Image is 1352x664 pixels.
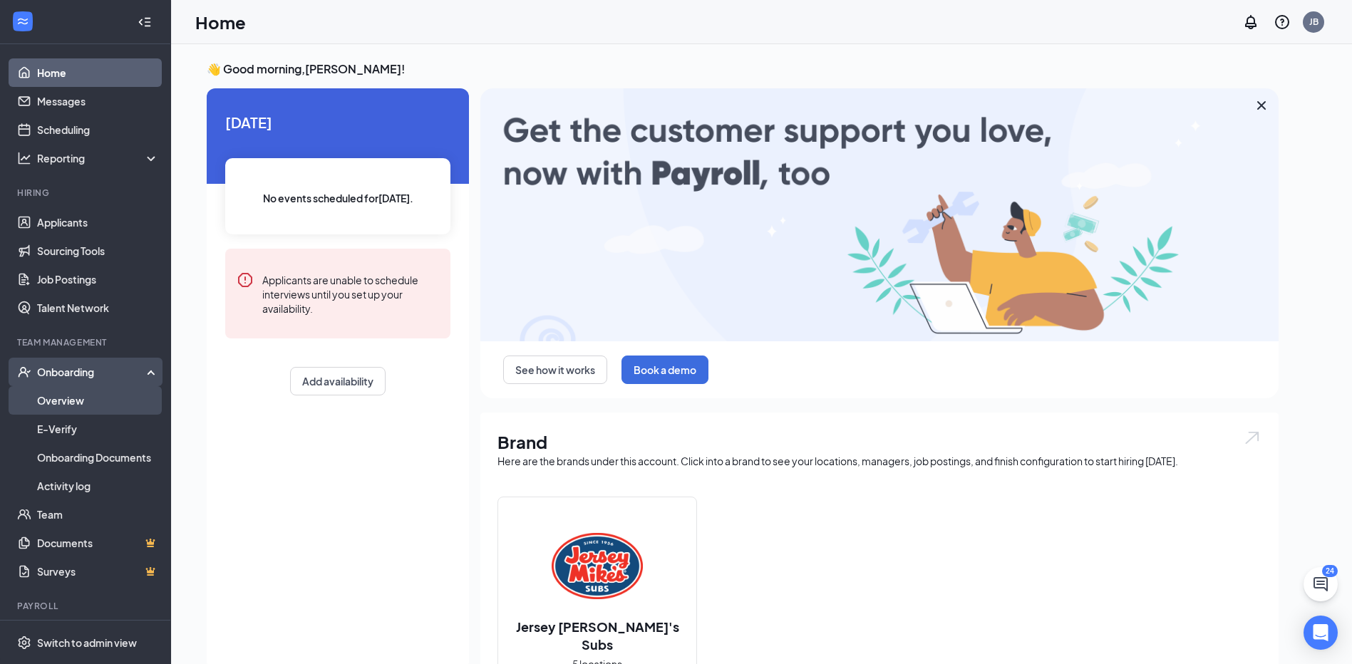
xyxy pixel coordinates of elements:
[37,87,159,115] a: Messages
[37,529,159,557] a: DocumentsCrown
[37,386,159,415] a: Overview
[1309,16,1319,28] div: JB
[37,294,159,322] a: Talent Network
[290,367,386,395] button: Add availability
[17,600,156,612] div: Payroll
[37,443,159,472] a: Onboarding Documents
[1304,616,1338,650] div: Open Intercom Messenger
[1304,567,1338,601] button: ChatActive
[138,15,152,29] svg: Collapse
[16,14,30,28] svg: WorkstreamLogo
[17,365,31,379] svg: UserCheck
[225,111,450,133] span: [DATE]
[37,636,137,650] div: Switch to admin view
[552,521,643,612] img: Jersey Mike's Subs
[498,618,696,653] h2: Jersey [PERSON_NAME]'s Subs
[37,151,160,165] div: Reporting
[37,265,159,294] a: Job Postings
[262,271,439,316] div: Applicants are unable to schedule interviews until you set up your availability.
[37,208,159,237] a: Applicants
[497,430,1261,454] h1: Brand
[1243,430,1261,446] img: open.6027fd2a22e1237b5b06.svg
[1312,576,1329,593] svg: ChatActive
[17,187,156,199] div: Hiring
[1242,14,1259,31] svg: Notifications
[37,58,159,87] a: Home
[37,365,147,379] div: Onboarding
[37,472,159,500] a: Activity log
[263,190,413,206] span: No events scheduled for [DATE] .
[17,336,156,348] div: Team Management
[207,61,1279,77] h3: 👋 Good morning, [PERSON_NAME] !
[37,115,159,144] a: Scheduling
[497,454,1261,468] div: Here are the brands under this account. Click into a brand to see your locations, managers, job p...
[1253,97,1270,114] svg: Cross
[37,500,159,529] a: Team
[17,636,31,650] svg: Settings
[37,415,159,443] a: E-Verify
[480,88,1279,341] img: payroll-large.gif
[503,356,607,384] button: See how it works
[37,557,159,586] a: SurveysCrown
[237,271,254,289] svg: Error
[37,237,159,265] a: Sourcing Tools
[1274,14,1291,31] svg: QuestionInfo
[621,356,708,384] button: Book a demo
[1322,565,1338,577] div: 24
[17,151,31,165] svg: Analysis
[195,10,246,34] h1: Home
